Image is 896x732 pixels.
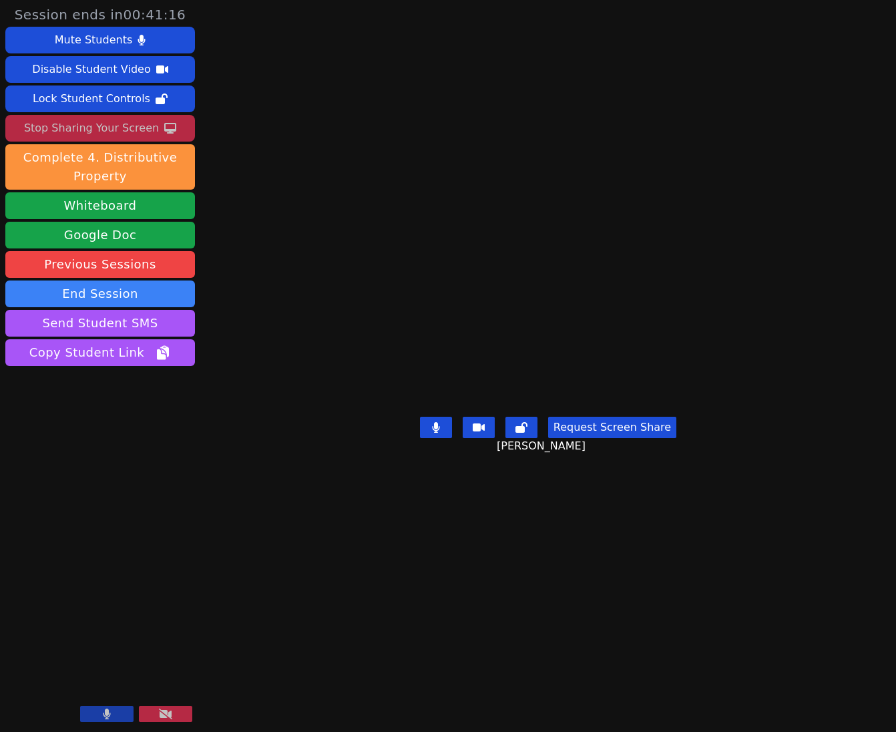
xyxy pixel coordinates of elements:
div: Lock Student Controls [33,88,150,110]
button: Request Screen Share [548,417,676,438]
button: Mute Students [5,27,195,53]
button: Send Student SMS [5,310,195,337]
a: Previous Sessions [5,251,195,278]
div: Stop Sharing Your Screen [24,118,159,139]
button: Stop Sharing Your Screen [5,115,195,142]
time: 00:41:16 [124,7,186,23]
button: Disable Student Video [5,56,195,83]
div: Mute Students [55,29,132,51]
button: Lock Student Controls [5,85,195,112]
button: End Session [5,281,195,307]
button: Whiteboard [5,192,195,219]
div: Disable Student Video [32,59,150,80]
button: Copy Student Link [5,339,195,366]
button: Complete 4. Distributive Property [5,144,195,190]
span: Session ends in [15,5,186,24]
span: [PERSON_NAME] [497,438,589,454]
a: Google Doc [5,222,195,248]
span: Copy Student Link [29,343,171,362]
